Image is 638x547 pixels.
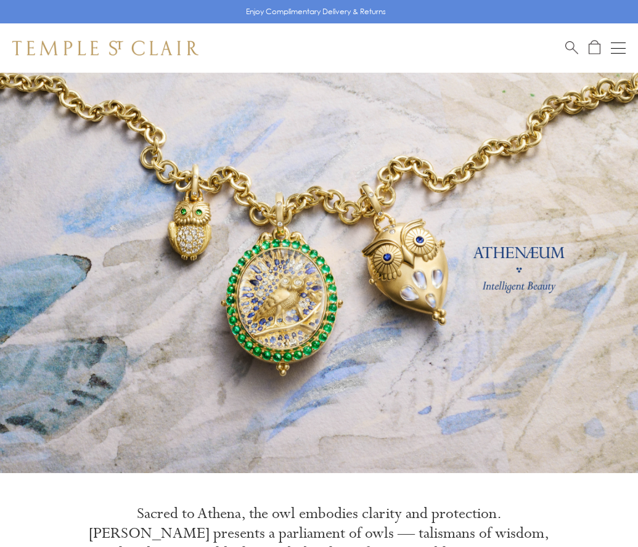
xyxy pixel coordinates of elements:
a: Open Shopping Bag [589,40,600,55]
button: Open navigation [611,41,626,55]
p: Enjoy Complimentary Delivery & Returns [246,6,386,18]
a: Search [565,40,578,55]
img: Temple St. Clair [12,41,198,55]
